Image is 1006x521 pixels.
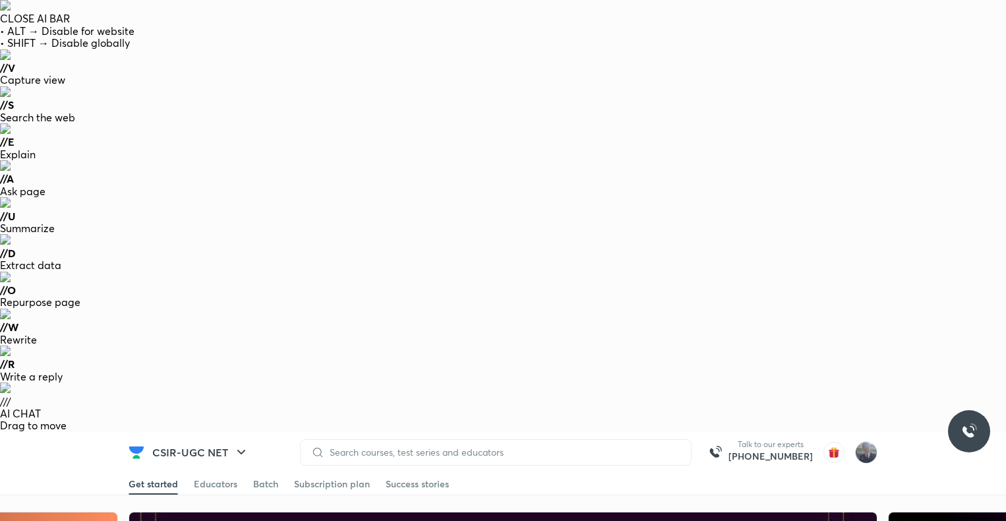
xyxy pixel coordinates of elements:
[294,474,370,495] a: Subscription plan
[386,477,449,491] div: Success stories
[129,477,178,491] div: Get started
[129,474,178,495] a: Get started
[823,442,844,463] img: avatar
[253,474,278,495] a: Batch
[253,477,278,491] div: Batch
[194,474,237,495] a: Educators
[294,477,370,491] div: Subscription plan
[194,477,237,491] div: Educators
[728,450,813,463] a: [PHONE_NUMBER]
[386,474,449,495] a: Success stories
[129,444,144,460] img: Company Logo
[702,439,728,466] img: call-us
[728,439,813,450] p: Talk to our experts
[144,439,257,466] button: CSIR-UGC NET
[855,441,877,464] img: Probin Rai
[324,447,680,458] input: Search courses, test series and educators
